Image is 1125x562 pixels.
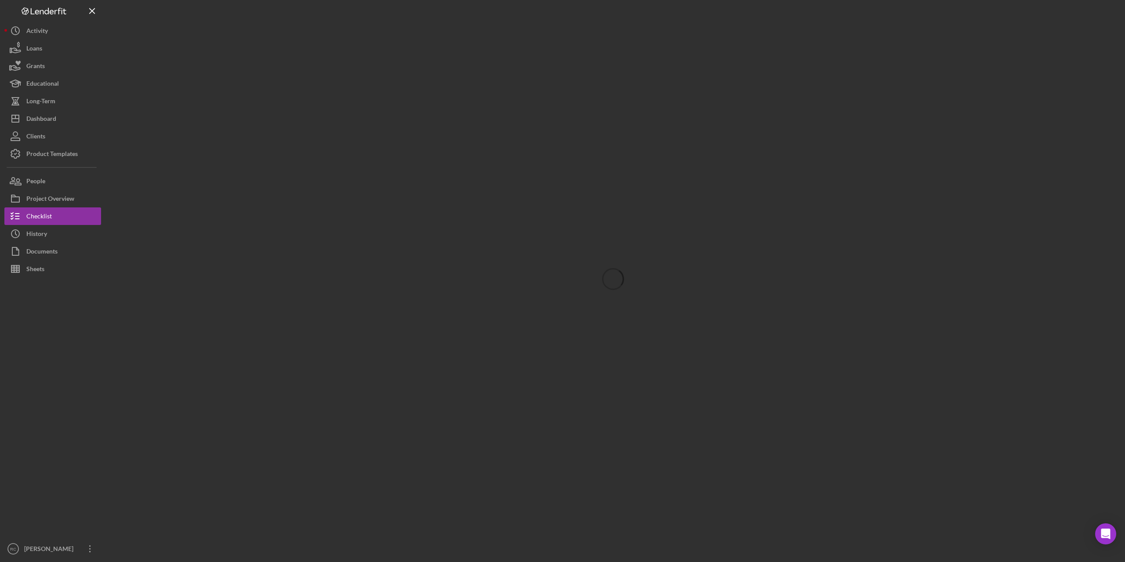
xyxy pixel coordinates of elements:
button: Grants [4,57,101,75]
div: Documents [26,243,58,262]
button: People [4,172,101,190]
button: Loans [4,40,101,57]
div: Sheets [26,260,44,280]
div: Product Templates [26,145,78,165]
button: RC[PERSON_NAME] [4,540,101,558]
div: Project Overview [26,190,74,210]
button: Checklist [4,207,101,225]
div: People [26,172,45,192]
button: Documents [4,243,101,260]
div: Activity [26,22,48,42]
button: Product Templates [4,145,101,163]
button: Activity [4,22,101,40]
button: Project Overview [4,190,101,207]
div: Loans [26,40,42,59]
text: RC [10,547,16,551]
div: Educational [26,75,59,94]
div: Clients [26,127,45,147]
button: Dashboard [4,110,101,127]
div: Checklist [26,207,52,227]
div: Open Intercom Messenger [1095,523,1116,544]
div: Grants [26,57,45,77]
button: Clients [4,127,101,145]
div: Long-Term [26,92,55,112]
div: Dashboard [26,110,56,130]
div: [PERSON_NAME] [22,540,79,560]
button: Long-Term [4,92,101,110]
button: Educational [4,75,101,92]
button: History [4,225,101,243]
div: History [26,225,47,245]
button: Sheets [4,260,101,278]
